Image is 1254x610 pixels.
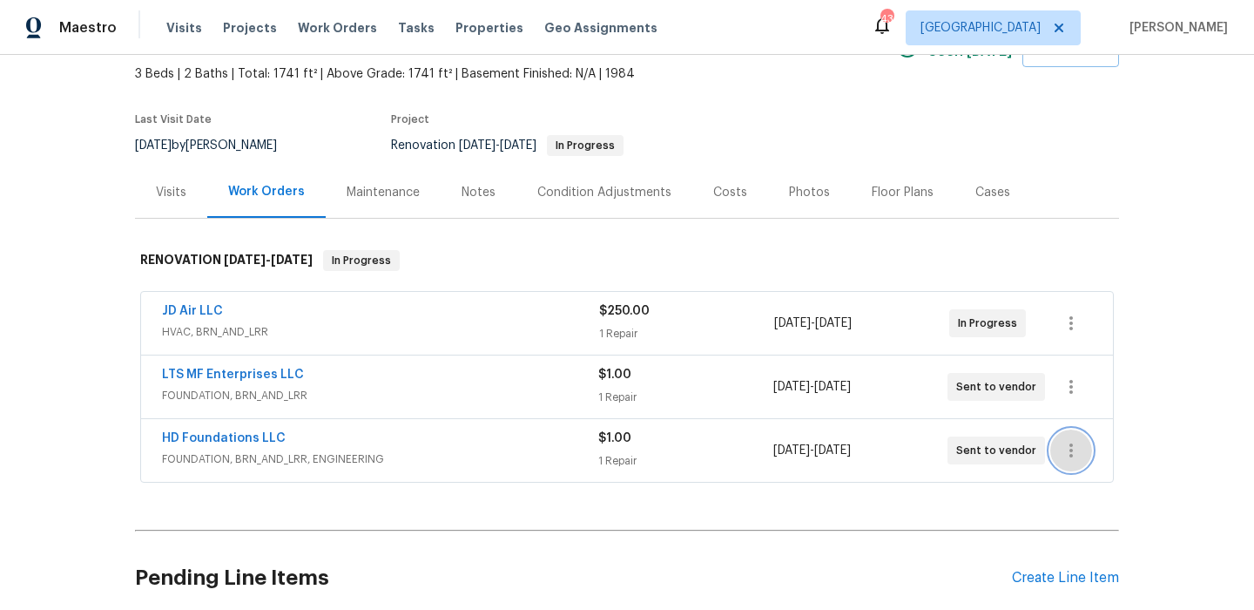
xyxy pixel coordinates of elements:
span: Maestro [59,19,117,37]
span: Sent to vendor [956,442,1043,459]
div: Costs [713,184,747,201]
span: - [773,378,851,396]
h6: RENOVATION [140,250,313,271]
span: FOUNDATION, BRN_AND_LRR, ENGINEERING [162,451,598,468]
a: HD Foundations LLC [162,432,286,444]
span: 3 Beds | 2 Baths | Total: 1741 ft² | Above Grade: 1741 ft² | Basement Finished: N/A | 1984 [135,65,897,83]
span: [DATE] [271,254,313,266]
span: Project [391,114,429,125]
span: - [224,254,313,266]
span: FOUNDATION, BRN_AND_LRR [162,387,598,404]
span: [DATE] [814,381,851,393]
span: [DATE] [773,381,810,393]
div: Photos [789,184,830,201]
span: $1.00 [598,432,631,444]
div: Maintenance [347,184,420,201]
span: $1.00 [598,369,631,381]
span: Properties [455,19,523,37]
span: [GEOGRAPHIC_DATA] [920,19,1041,37]
div: 1 Repair [598,389,772,406]
div: Condition Adjustments [537,184,671,201]
span: [DATE] [774,317,811,329]
a: LTS MF Enterprises LLC [162,369,304,381]
span: [DATE] [459,139,496,152]
span: HVAC, BRN_AND_LRR [162,323,599,341]
div: RENOVATION [DATE]-[DATE]In Progress [135,233,1119,288]
span: - [773,442,851,459]
span: [DATE] [224,254,266,266]
span: [DATE] [773,444,810,457]
span: - [774,315,852,332]
span: Tasks [398,22,435,34]
a: JD Air LLC [162,305,223,317]
span: Last Visit Date [135,114,212,125]
span: [DATE] [135,139,172,152]
span: Renovation [391,139,624,152]
span: In Progress [549,140,622,151]
div: by [PERSON_NAME] [135,135,298,156]
div: Create Line Item [1012,570,1119,586]
span: - [459,139,536,152]
span: Visits [166,19,202,37]
div: Visits [156,184,186,201]
span: Projects [223,19,277,37]
span: [DATE] [815,317,852,329]
span: [DATE] [814,444,851,457]
div: Floor Plans [872,184,934,201]
span: [PERSON_NAME] [1123,19,1228,37]
span: In Progress [958,315,1024,332]
div: 43 [880,10,893,28]
span: $250.00 [599,305,650,317]
span: In Progress [325,252,398,269]
div: Notes [462,184,496,201]
div: Work Orders [228,183,305,200]
span: Work Orders [298,19,377,37]
span: [DATE] [500,139,536,152]
div: Cases [975,184,1010,201]
span: Geo Assignments [544,19,657,37]
span: Sent to vendor [956,378,1043,396]
div: 1 Repair [598,452,772,470]
div: 1 Repair [599,325,774,342]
